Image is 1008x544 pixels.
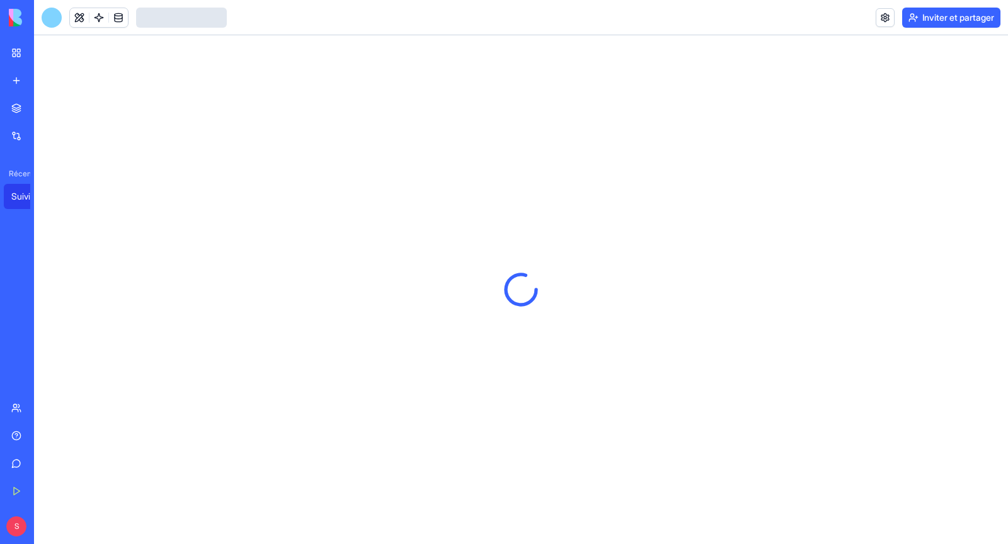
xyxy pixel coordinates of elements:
font: S [14,521,19,531]
font: Inviter et partager [922,12,994,23]
img: logo [9,9,87,26]
font: Suivi Interventions Artisans [11,191,118,201]
a: Suivi Interventions Artisans [4,184,54,209]
button: Inviter et partager [902,8,1000,28]
font: Récent [9,169,34,178]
